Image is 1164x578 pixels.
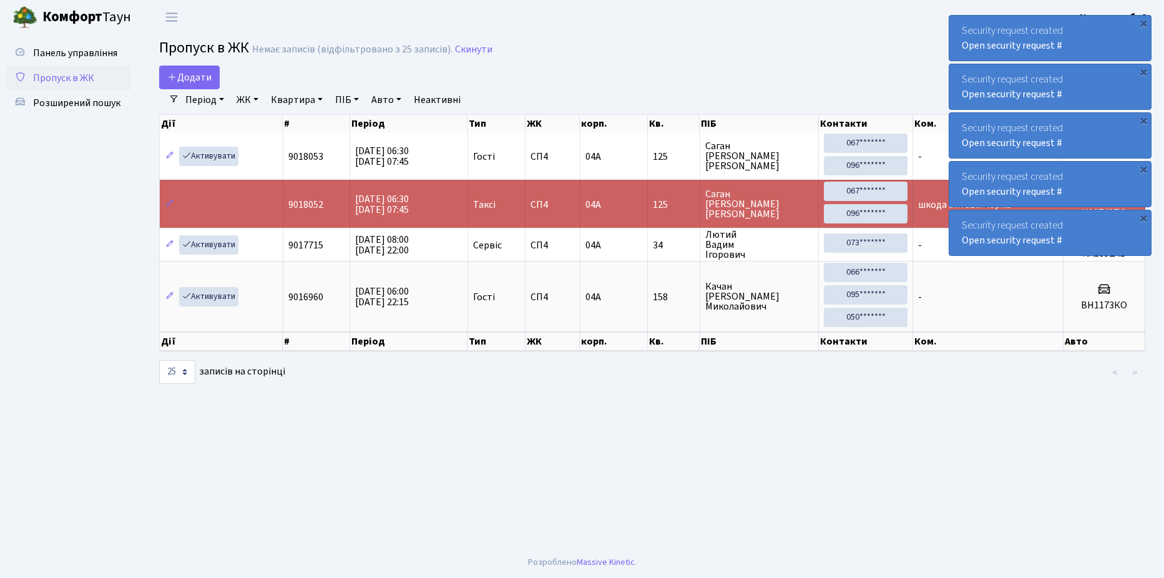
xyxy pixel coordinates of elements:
[705,230,813,260] span: Лютий Вадим Ігорович
[653,200,694,210] span: 125
[585,198,601,212] span: 04А
[179,147,238,166] a: Активувати
[232,89,263,110] a: ЖК
[705,189,813,219] span: Саган [PERSON_NAME] [PERSON_NAME]
[283,332,350,351] th: #
[918,198,1011,212] span: шкода октавія чорна
[366,89,406,110] a: Авто
[355,144,409,169] span: [DATE] 06:30 [DATE] 07:45
[531,292,575,302] span: СП4
[580,332,648,351] th: корп.
[1137,17,1150,29] div: ×
[648,332,700,351] th: Кв.
[473,292,495,302] span: Гості
[288,150,323,164] span: 9018053
[585,150,601,164] span: 04А
[918,238,922,252] span: -
[819,115,914,132] th: Контакти
[962,87,1062,101] a: Open security request #
[473,240,502,250] span: Сервіс
[288,290,323,304] span: 9016960
[12,5,37,30] img: logo.png
[33,71,94,85] span: Пропуск в ЖК
[159,66,220,89] a: Додати
[653,240,694,250] span: 34
[159,37,249,59] span: Пропуск в ЖК
[159,360,285,384] label: записів на сторінці
[288,198,323,212] span: 9018052
[6,91,131,115] a: Розширений пошук
[33,46,117,60] span: Панель управління
[473,200,496,210] span: Таксі
[705,282,813,311] span: Качан [PERSON_NAME] Миколайович
[1069,248,1140,260] h5: КА1892АВ
[531,152,575,162] span: СП4
[1137,163,1150,175] div: ×
[962,185,1062,198] a: Open security request #
[705,141,813,171] span: Саган [PERSON_NAME] [PERSON_NAME]
[653,152,694,162] span: 125
[585,290,601,304] span: 04А
[918,290,922,304] span: -
[33,96,120,110] span: Розширений пошук
[1069,300,1140,311] h5: ВН1173КО
[531,240,575,250] span: СП4
[330,89,364,110] a: ПІБ
[913,332,1064,351] th: Ком.
[266,89,328,110] a: Квартира
[42,7,131,28] span: Таун
[467,115,525,132] th: Тип
[913,115,1064,132] th: Ком.
[918,150,922,164] span: -
[1080,11,1149,24] b: Консьєрж б. 4.
[179,235,238,255] a: Активувати
[167,71,212,84] span: Додати
[949,16,1151,61] div: Security request created
[949,162,1151,207] div: Security request created
[350,332,468,351] th: Період
[528,556,637,569] div: Розроблено .
[962,39,1062,52] a: Open security request #
[473,152,495,162] span: Гості
[700,115,818,132] th: ПІБ
[580,115,648,132] th: корп.
[1137,212,1150,224] div: ×
[283,115,350,132] th: #
[355,233,409,257] span: [DATE] 08:00 [DATE] 22:00
[288,238,323,252] span: 9017715
[653,292,694,302] span: 158
[577,556,635,569] a: Massive Kinetic
[6,41,131,66] a: Панель управління
[467,332,525,351] th: Тип
[962,233,1062,247] a: Open security request #
[949,64,1151,109] div: Security request created
[648,115,700,132] th: Кв.
[819,332,914,351] th: Контакти
[42,7,102,27] b: Комфорт
[180,89,229,110] a: Період
[585,238,601,252] span: 04А
[6,66,131,91] a: Пропуск в ЖК
[156,7,187,27] button: Переключити навігацію
[531,200,575,210] span: СП4
[355,192,409,217] span: [DATE] 06:30 [DATE] 07:45
[179,287,238,306] a: Активувати
[526,332,580,351] th: ЖК
[1137,66,1150,78] div: ×
[409,89,466,110] a: Неактивні
[1064,332,1145,351] th: Авто
[949,210,1151,255] div: Security request created
[159,360,195,384] select: записів на сторінці
[455,44,492,56] a: Скинути
[962,136,1062,150] a: Open security request #
[160,332,283,351] th: Дії
[355,285,409,309] span: [DATE] 06:00 [DATE] 22:15
[700,332,818,351] th: ПІБ
[526,115,580,132] th: ЖК
[1137,114,1150,127] div: ×
[252,44,452,56] div: Немає записів (відфільтровано з 25 записів).
[160,115,283,132] th: Дії
[949,113,1151,158] div: Security request created
[1080,10,1149,25] a: Консьєрж б. 4.
[350,115,468,132] th: Період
